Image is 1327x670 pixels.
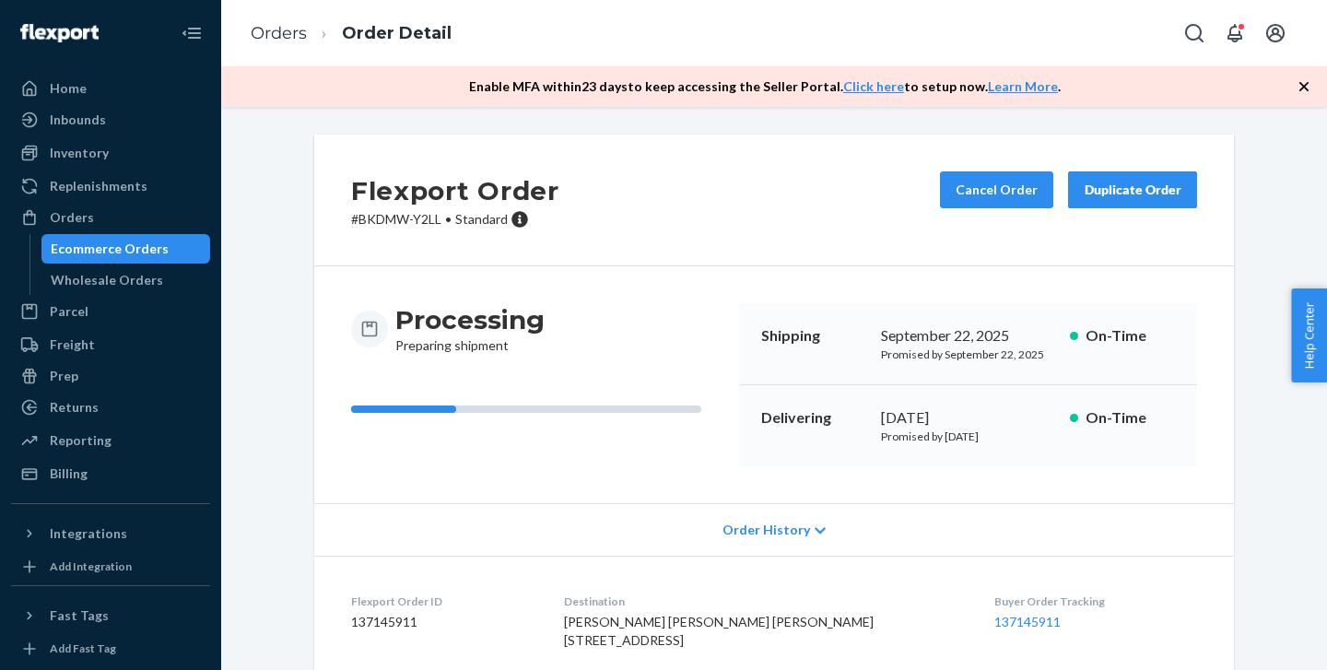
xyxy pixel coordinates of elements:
div: Duplicate Order [1084,181,1181,199]
dt: Buyer Order Tracking [994,594,1197,609]
a: Parcel [11,297,210,326]
p: Enable MFA within 23 days to keep accessing the Seller Portal. to setup now. . [469,77,1061,96]
dd: 137145911 [351,613,534,631]
div: Parcel [50,302,88,321]
a: Replenishments [11,171,210,201]
a: Inventory [11,138,210,168]
div: Wholesale Orders [51,271,163,289]
span: [PERSON_NAME] [PERSON_NAME] [PERSON_NAME] [STREET_ADDRESS] [564,614,874,648]
p: Delivering [761,407,866,429]
div: Orders [50,208,94,227]
div: September 22, 2025 [881,325,1055,347]
div: Ecommerce Orders [51,240,169,258]
a: Wholesale Orders [41,265,211,295]
a: Freight [11,330,210,359]
dt: Flexport Order ID [351,594,534,609]
a: Add Fast Tag [11,638,210,660]
p: On-Time [1086,407,1175,429]
a: Orders [251,23,307,43]
div: Billing [50,464,88,483]
div: Replenishments [50,177,147,195]
a: Home [11,74,210,103]
div: Add Fast Tag [50,641,116,656]
span: • [445,211,452,227]
div: Reporting [50,431,112,450]
div: [DATE] [881,407,1055,429]
h2: Flexport Order [351,171,559,210]
button: Open Search Box [1176,15,1213,52]
a: Orders [11,203,210,232]
dt: Destination [564,594,966,609]
iframe: Opens a widget where you can chat to one of our agents [1207,615,1309,661]
span: Order History [722,521,810,539]
p: Promised by [DATE] [881,429,1055,444]
button: Fast Tags [11,601,210,630]
a: Reporting [11,426,210,455]
a: Order Detail [342,23,452,43]
a: Click here [843,78,904,94]
img: Flexport logo [20,24,99,42]
button: Open account menu [1257,15,1294,52]
button: Close Navigation [173,15,210,52]
a: Billing [11,459,210,488]
p: Promised by September 22, 2025 [881,347,1055,362]
div: Inventory [50,144,109,162]
div: Freight [50,335,95,354]
h3: Processing [395,303,545,336]
ol: breadcrumbs [236,6,466,61]
a: Learn More [988,78,1058,94]
p: On-Time [1086,325,1175,347]
button: Integrations [11,519,210,548]
a: Ecommerce Orders [41,234,211,264]
button: Help Center [1291,288,1327,382]
div: Returns [50,398,99,417]
button: Duplicate Order [1068,171,1197,208]
div: Prep [50,367,78,385]
div: Integrations [50,524,127,543]
a: 137145911 [994,614,1061,629]
a: Add Integration [11,556,210,578]
span: Standard [455,211,508,227]
div: Add Integration [50,558,132,574]
a: Returns [11,393,210,422]
a: Inbounds [11,105,210,135]
a: Prep [11,361,210,391]
p: # BKDMW-Y2LL [351,210,559,229]
p: Shipping [761,325,866,347]
button: Cancel Order [940,171,1053,208]
div: Home [50,79,87,98]
div: Fast Tags [50,606,109,625]
div: Inbounds [50,111,106,129]
button: Open notifications [1216,15,1253,52]
div: Preparing shipment [395,303,545,355]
